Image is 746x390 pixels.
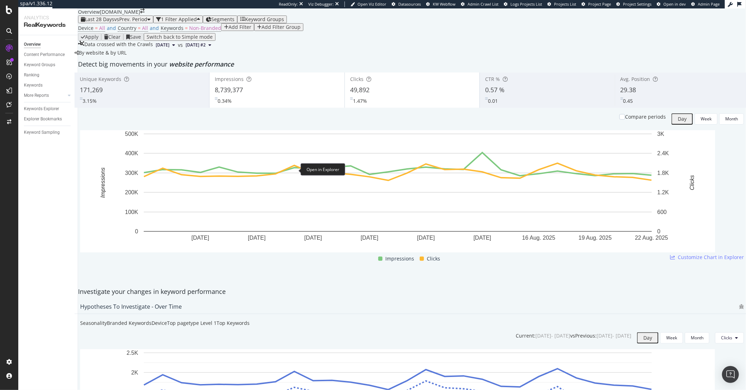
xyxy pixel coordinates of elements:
span: Non-Branded [189,25,221,31]
button: Last 28 DaysvsPrev. Period [78,15,153,23]
a: Explorer Bookmarks [24,115,73,123]
button: Month [685,332,709,344]
div: Explorer Bookmarks [24,115,62,123]
div: [DATE] - [DATE] [535,332,570,339]
span: All [142,25,148,31]
div: Open Intercom Messenger [722,366,739,383]
div: RealKeywords [24,21,72,29]
div: Compare periods [625,113,666,120]
button: [DATE] #2 [183,41,214,49]
span: Device [78,25,94,31]
img: Equal [350,97,353,100]
div: Day [643,335,652,341]
text: [DATE] [304,235,322,241]
span: = [95,25,98,31]
a: Admin Crawl List [461,1,499,7]
span: Admin Crawl List [468,1,499,7]
div: 0.34% [218,97,232,105]
div: 1 Filter Applied [161,17,197,22]
svg: A chart. [80,130,715,252]
div: Detect big movements in your [78,60,746,69]
span: 49,892 [350,86,369,94]
span: Customize Chart in Explorer [678,254,744,261]
button: Keyword Groups [237,15,287,23]
span: and [150,25,159,31]
div: Ranking [24,71,39,79]
button: Day [671,113,693,125]
span: Clicks [427,254,440,263]
div: Month [691,335,703,341]
a: Admin Page [691,1,720,7]
span: Segments [211,16,234,23]
span: Unique Keywords [80,76,121,82]
span: By website & by URL [79,49,127,56]
text: 0 [657,228,661,234]
div: legacy label [75,49,127,56]
span: Projects List [554,1,576,7]
span: All [99,25,105,31]
div: Keyword Groups [24,61,55,69]
span: CTR % [485,76,500,82]
div: Current: [516,332,535,339]
button: Switch back to Simple mode [144,33,216,41]
div: 0.45 [623,97,633,105]
text: Impressions [100,168,106,198]
span: Last 28 Days [85,16,114,23]
text: 100K [125,209,139,215]
div: arrow-right-arrow-left [140,8,144,13]
a: Logs Projects List [504,1,542,7]
div: More Reports [24,92,49,99]
button: Clear [101,33,123,41]
span: 0.57 % [485,86,504,94]
div: Branded Keywords [107,320,152,327]
img: Equal [620,97,623,100]
text: 19 Aug. 2025 [579,235,612,241]
div: 0.01 [488,97,498,105]
span: 2025 Jul. 24th #2 [186,42,206,48]
text: [DATE] [474,235,491,241]
div: Save [130,34,141,40]
text: 22 Aug. 2025 [635,235,668,241]
span: vs Prev. Period [114,16,147,23]
a: Customize Chart in Explorer [670,254,744,261]
a: Keywords [24,82,73,89]
button: Week [695,113,718,125]
span: Impressions [215,76,244,82]
span: website performance [169,60,234,68]
div: Top pagetype Level 1 [167,320,217,327]
div: Clear [108,34,121,40]
div: Day [678,116,687,122]
div: Month [725,116,738,122]
button: 1 Filter Applied [153,15,203,23]
button: Add Filter Group [254,23,303,31]
span: Impressions [385,254,414,263]
button: Apply [78,33,101,41]
img: Equal [80,97,83,100]
a: Keywords Explorer [24,105,73,113]
div: Open in Explorer [307,166,339,172]
div: Hypotheses to Investigate - Over Time [80,303,182,310]
div: 3.15% [83,97,97,105]
text: [DATE] [248,235,265,241]
a: Project Settings [616,1,651,7]
button: Segments [203,15,237,23]
img: Equal [215,97,218,100]
button: Save [123,33,144,41]
text: 2.5K [127,350,138,356]
span: KW Webflow [433,1,456,7]
button: [DATE] [153,41,178,49]
a: Open in dev [657,1,686,7]
text: 1.2K [657,189,669,195]
div: 1.47% [353,97,367,105]
div: Keywords Explorer [24,105,59,113]
div: bug [739,304,744,309]
div: ReadOnly: [279,1,298,7]
span: = [185,25,188,31]
text: 500K [125,131,139,137]
text: 0 [135,228,138,234]
div: [DATE] - [DATE] [597,332,631,339]
a: Overview [24,41,73,48]
text: 3K [657,131,664,137]
text: Clicks [689,175,695,190]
